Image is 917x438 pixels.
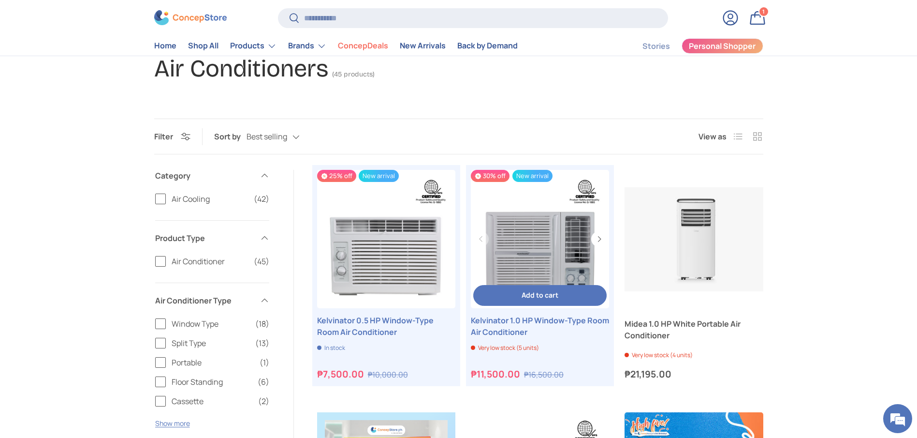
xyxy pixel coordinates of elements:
[255,337,269,349] span: (13)
[188,37,218,56] a: Shop All
[172,395,252,407] span: Cassette
[338,37,388,56] a: ConcepDeals
[172,376,252,388] span: Floor Standing
[154,37,176,56] a: Home
[224,36,282,56] summary: Products
[155,419,190,428] button: Show more
[400,37,446,56] a: New Arrivals
[254,256,269,267] span: (45)
[317,170,455,308] a: Kelvinator 0.5 HP Window-Type Room Air Conditioner
[172,193,248,205] span: Air Cooling
[254,193,269,205] span: (42)
[282,36,332,56] summary: Brands
[155,295,254,306] span: Air Conditioner Type
[172,357,254,368] span: Portable
[473,285,607,306] button: Add to cart
[359,170,399,182] span: New arrival
[699,131,727,142] span: View as
[457,37,518,56] a: Back by Demand
[155,232,254,244] span: Product Type
[317,170,356,182] span: 25% off
[154,54,328,83] h1: Air Conditioners
[317,315,455,338] a: Kelvinator 0.5 HP Window-Type Room Air Conditioner
[762,8,765,15] span: 1
[471,170,609,308] a: Kelvinator 1.0 HP Window-Type Room Air Conditioner
[682,38,763,54] a: Personal Shopper
[155,221,269,256] summary: Product Type
[258,376,269,388] span: (6)
[471,170,509,182] span: 30% off
[172,337,249,349] span: Split Type
[332,70,375,78] span: (45 products)
[154,11,227,26] img: ConcepStore
[512,170,553,182] span: New arrival
[247,129,319,146] button: Best selling
[255,318,269,330] span: (18)
[214,131,247,142] label: Sort by
[172,318,249,330] span: Window Type
[258,395,269,407] span: (2)
[642,37,670,56] a: Stories
[522,290,558,300] span: Add to cart
[155,170,254,181] span: Category
[689,43,756,50] span: Personal Shopper
[625,170,763,308] a: Midea 1.0 HP White Portable Air Conditioner
[625,318,763,341] a: Midea 1.0 HP White Portable Air Conditioner
[154,131,173,142] span: Filter
[471,315,609,338] a: Kelvinator 1.0 HP Window-Type Room Air Conditioner
[155,283,269,318] summary: Air Conditioner Type
[172,256,248,267] span: Air Conditioner
[154,131,190,142] button: Filter
[154,36,518,56] nav: Primary
[260,357,269,368] span: (1)
[155,158,269,193] summary: Category
[247,132,287,141] span: Best selling
[619,36,763,56] nav: Secondary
